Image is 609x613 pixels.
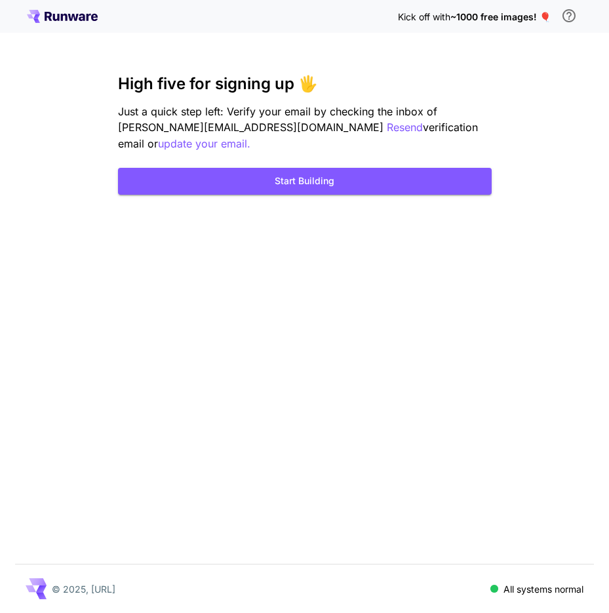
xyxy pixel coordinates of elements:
[158,136,250,152] button: update your email.
[503,582,583,596] p: All systems normal
[387,119,423,136] button: Resend
[52,582,115,596] p: © 2025, [URL]
[398,11,450,22] span: Kick off with
[556,3,582,29] button: In order to qualify for free credit, you need to sign up with a business email address and click ...
[118,168,492,195] button: Start Building
[118,75,492,93] h3: High five for signing up 🖐️
[118,105,437,134] span: Just a quick step left: Verify your email by checking the inbox of [PERSON_NAME][EMAIL_ADDRESS][D...
[450,11,551,22] span: ~1000 free images! 🎈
